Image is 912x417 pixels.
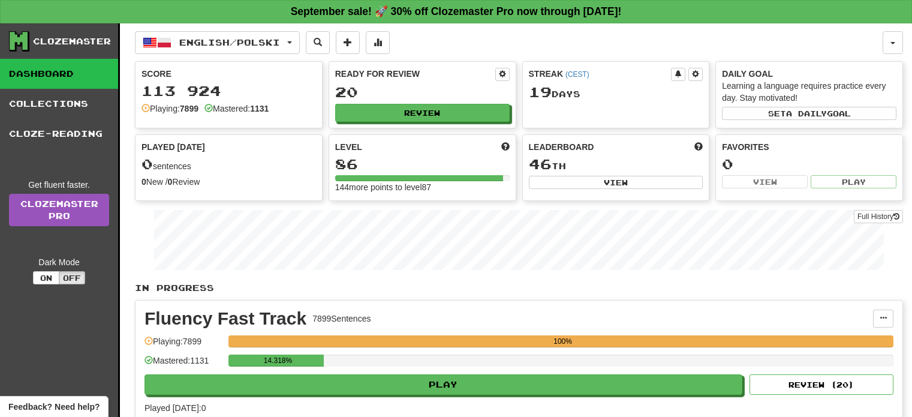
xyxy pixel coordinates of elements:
div: New / Review [142,176,316,188]
strong: September sale! 🚀 30% off Clozemaster Pro now through [DATE]! [291,5,622,17]
span: English / Polski [179,37,280,47]
button: More stats [366,31,390,54]
div: Favorites [722,141,896,153]
div: Dark Mode [9,256,109,268]
div: Ready for Review [335,68,495,80]
button: On [33,271,59,284]
span: Score more points to level up [501,141,510,153]
div: Playing: 7899 [145,335,222,355]
span: 19 [529,83,552,100]
strong: 1131 [250,104,269,113]
div: Daily Goal [722,68,896,80]
div: 100% [232,335,893,347]
div: Score [142,68,316,80]
span: 0 [142,155,153,172]
span: Played [DATE] [142,141,205,153]
div: Streak [529,68,672,80]
div: 14.318% [232,355,324,367]
div: Learning a language requires practice every day. Stay motivated! [722,80,896,104]
button: View [722,175,808,188]
button: Search sentences [306,31,330,54]
button: Full History [854,210,903,223]
button: Play [145,374,742,395]
button: View [529,176,703,189]
div: 113 924 [142,83,316,98]
div: 0 [722,157,896,172]
button: Off [59,271,85,284]
button: Add sentence to collection [336,31,360,54]
span: 46 [529,155,552,172]
a: ClozemasterPro [9,194,109,226]
span: Played [DATE]: 0 [145,403,206,413]
div: Mastered: [204,103,269,115]
div: Playing: [142,103,198,115]
div: Clozemaster [33,35,111,47]
button: Seta dailygoal [722,107,896,120]
div: sentences [142,157,316,172]
div: 7899 Sentences [312,313,371,325]
div: Mastered: 1131 [145,355,222,374]
a: (CEST) [565,70,589,79]
div: 86 [335,157,510,172]
div: Fluency Fast Track [145,310,306,328]
button: English/Polski [135,31,300,54]
div: Day s [529,85,703,100]
div: 20 [335,85,510,100]
strong: 0 [168,177,173,187]
strong: 0 [142,177,146,187]
span: Leaderboard [529,141,594,153]
span: Level [335,141,362,153]
span: This week in points, UTC [694,141,703,153]
button: Play [811,175,896,188]
div: th [529,157,703,172]
div: Get fluent faster. [9,179,109,191]
span: a daily [786,109,827,118]
button: Review [335,104,510,122]
strong: 7899 [180,104,198,113]
div: 144 more points to level 87 [335,181,510,193]
button: Review (20) [750,374,893,395]
span: Open feedback widget [8,401,100,413]
p: In Progress [135,282,903,294]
